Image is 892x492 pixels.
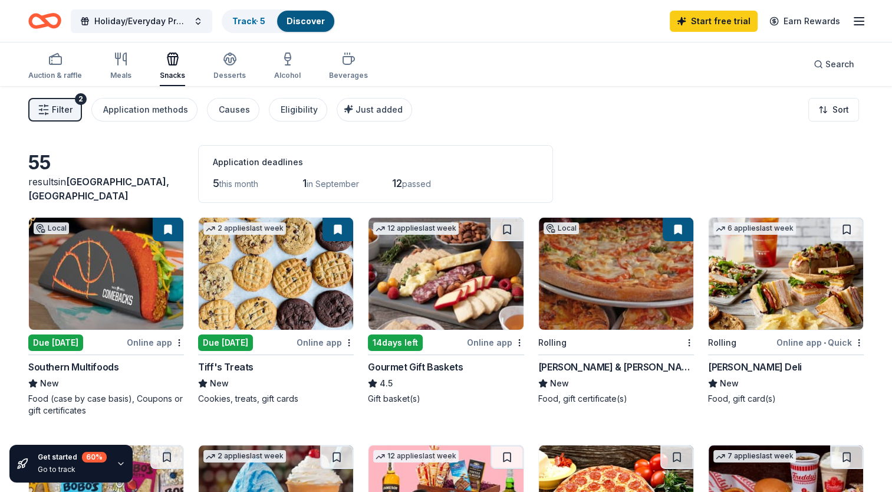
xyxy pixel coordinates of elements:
div: Application deadlines [213,155,538,169]
div: results [28,175,184,203]
div: Due [DATE] [198,334,253,351]
img: Image for Gourmet Gift Baskets [368,218,523,330]
div: Eligibility [281,103,318,117]
span: Sort [832,103,849,117]
div: 2 applies last week [203,222,286,235]
div: Online app Quick [776,335,864,350]
div: 12 applies last week [373,450,459,463]
span: New [550,376,569,391]
span: Search [825,57,854,71]
div: 7 applies last week [713,450,796,463]
div: [PERSON_NAME] & [PERSON_NAME] [538,360,694,374]
button: Search [804,53,864,76]
div: 14 days left [368,334,423,351]
div: Online app [297,335,354,350]
button: Filter2 [28,98,82,122]
a: Track· 5 [232,16,265,26]
span: 4.5 [380,376,393,391]
span: • [824,338,826,347]
button: Snacks [160,47,185,86]
button: Beverages [329,47,368,86]
div: Food, gift card(s) [708,393,864,405]
a: Start free trial [670,11,758,32]
span: in [28,176,169,202]
button: Sort [808,98,859,122]
div: 12 applies last week [373,222,459,235]
div: Local [34,222,69,234]
a: Home [28,7,61,35]
img: Image for Southern Multifoods [29,218,183,330]
span: 12 [392,177,402,189]
span: New [40,376,59,391]
div: Meals [110,71,131,80]
div: Cookies, treats, gift cards [198,393,354,405]
div: Food, gift certificate(s) [538,393,694,405]
div: 2 [75,93,87,105]
span: this month [219,179,258,189]
button: Track· 5Discover [222,9,335,33]
div: Alcohol [274,71,301,80]
div: Go to track [38,465,107,474]
div: [PERSON_NAME] Deli [708,360,802,374]
div: Beverages [329,71,368,80]
span: 5 [213,177,219,189]
div: Get started [38,452,107,463]
div: Due [DATE] [28,334,83,351]
button: Meals [110,47,131,86]
a: Image for Southern MultifoodsLocalDue [DATE]Online appSouthern MultifoodsNewFood (case by case ba... [28,217,184,416]
button: Desserts [213,47,246,86]
button: Application methods [91,98,198,122]
span: Just added [356,104,403,114]
span: New [720,376,739,391]
div: Rolling [538,336,567,350]
a: Image for Gourmet Gift Baskets12 applieslast week14days leftOnline appGourmet Gift Baskets4.5Gift... [368,217,524,405]
div: Desserts [213,71,246,80]
div: Causes [219,103,250,117]
img: Image for McAlister's Deli [709,218,863,330]
div: Southern Multifoods [28,360,119,374]
div: 55 [28,151,184,175]
a: Image for Sam & Louie'sLocalRolling[PERSON_NAME] & [PERSON_NAME]NewFood, gift certificate(s) [538,217,694,405]
img: Image for Tiff's Treats [199,218,353,330]
div: Local [544,222,579,234]
button: Alcohol [274,47,301,86]
div: 6 applies last week [713,222,796,235]
a: Discover [287,16,325,26]
a: Image for McAlister's Deli6 applieslast weekRollingOnline app•Quick[PERSON_NAME] DeliNewFood, gif... [708,217,864,405]
img: Image for Sam & Louie's [539,218,693,330]
div: Snacks [160,71,185,80]
span: in September [307,179,359,189]
div: Online app [127,335,184,350]
span: [GEOGRAPHIC_DATA], [GEOGRAPHIC_DATA] [28,176,169,202]
span: New [210,376,229,391]
div: Application methods [103,103,188,117]
div: Tiff's Treats [198,360,254,374]
button: Auction & raffle [28,47,82,86]
div: Food (case by case basis), Coupons or gift certificates [28,393,184,416]
button: Causes [207,98,259,122]
div: Online app [467,335,524,350]
span: passed [402,179,431,189]
a: Image for Tiff's Treats2 applieslast weekDue [DATE]Online appTiff's TreatsNewCookies, treats, gif... [198,217,354,405]
button: Just added [337,98,412,122]
div: Rolling [708,336,736,350]
button: Holiday/Everyday Pretties [71,9,212,33]
div: Gourmet Gift Baskets [368,360,463,374]
span: Filter [52,103,73,117]
a: Earn Rewards [762,11,847,32]
span: 1 [302,177,307,189]
div: Auction & raffle [28,71,82,80]
div: 60 % [82,452,107,463]
span: Holiday/Everyday Pretties [94,14,189,28]
button: Eligibility [269,98,327,122]
div: Gift basket(s) [368,393,524,405]
div: 2 applies last week [203,450,286,463]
